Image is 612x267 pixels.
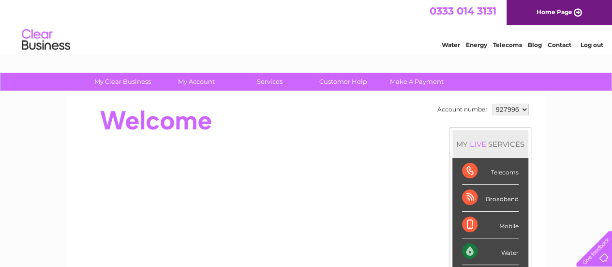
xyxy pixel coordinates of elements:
[528,41,542,48] a: Blog
[21,25,71,55] img: logo.png
[435,101,490,118] td: Account number
[462,158,519,185] div: Telecoms
[580,41,603,48] a: Log out
[466,41,487,48] a: Energy
[493,41,522,48] a: Telecoms
[303,73,383,91] a: Customer Help
[462,238,519,265] div: Water
[442,41,460,48] a: Water
[377,73,457,91] a: Make A Payment
[462,212,519,238] div: Mobile
[452,130,528,158] div: MY SERVICES
[156,73,236,91] a: My Account
[468,140,488,149] div: LIVE
[462,185,519,211] div: Broadband
[430,5,496,17] a: 0333 014 3131
[230,73,310,91] a: Services
[83,73,163,91] a: My Clear Business
[78,5,535,47] div: Clear Business is a trading name of Verastar Limited (registered in [GEOGRAPHIC_DATA] No. 3667643...
[548,41,571,48] a: Contact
